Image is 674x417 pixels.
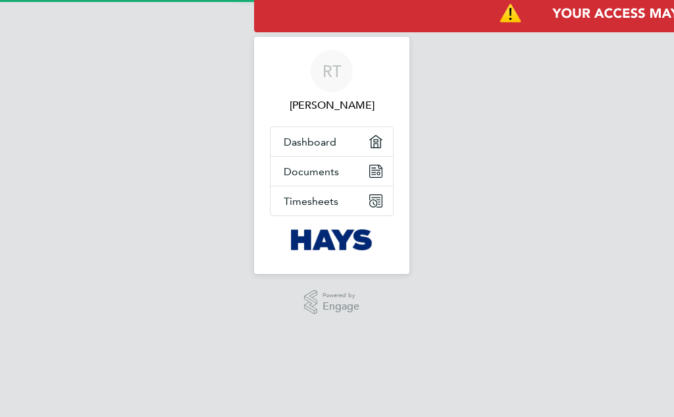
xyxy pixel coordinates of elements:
[323,290,359,301] span: Powered by
[270,97,394,113] span: Robert Taylor
[323,63,342,80] span: RT
[304,290,360,315] a: Powered byEngage
[271,157,393,186] a: Documents
[284,165,339,178] span: Documents
[270,229,394,250] a: Go to home page
[291,229,373,250] img: hays-logo-retina.png
[270,50,394,113] a: RT[PERSON_NAME]
[254,37,409,274] nav: Main navigation
[271,127,393,156] a: Dashboard
[284,195,338,208] span: Timesheets
[284,136,336,148] span: Dashboard
[323,301,359,312] span: Engage
[271,186,393,215] a: Timesheets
